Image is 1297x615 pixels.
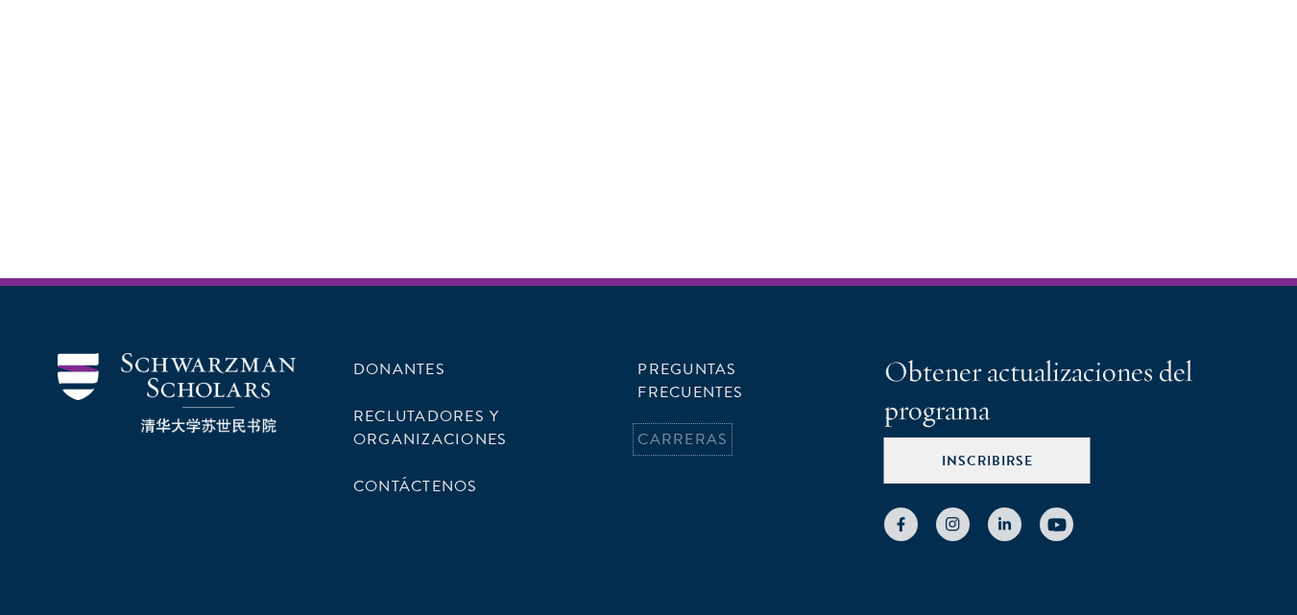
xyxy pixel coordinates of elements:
a: Donantes [353,358,445,381]
a: Contáctenos [353,475,478,498]
a: Carreras [637,428,728,451]
font: Obtener actualizaciones del programa [884,353,1192,428]
button: Inscribirse [884,438,1091,484]
a: Reclutadores y organizaciones [353,405,507,451]
a: Preguntas frecuentes [637,358,743,404]
img: Becarios Schwarzman [58,353,296,433]
font: Inscribirse [942,451,1033,471]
